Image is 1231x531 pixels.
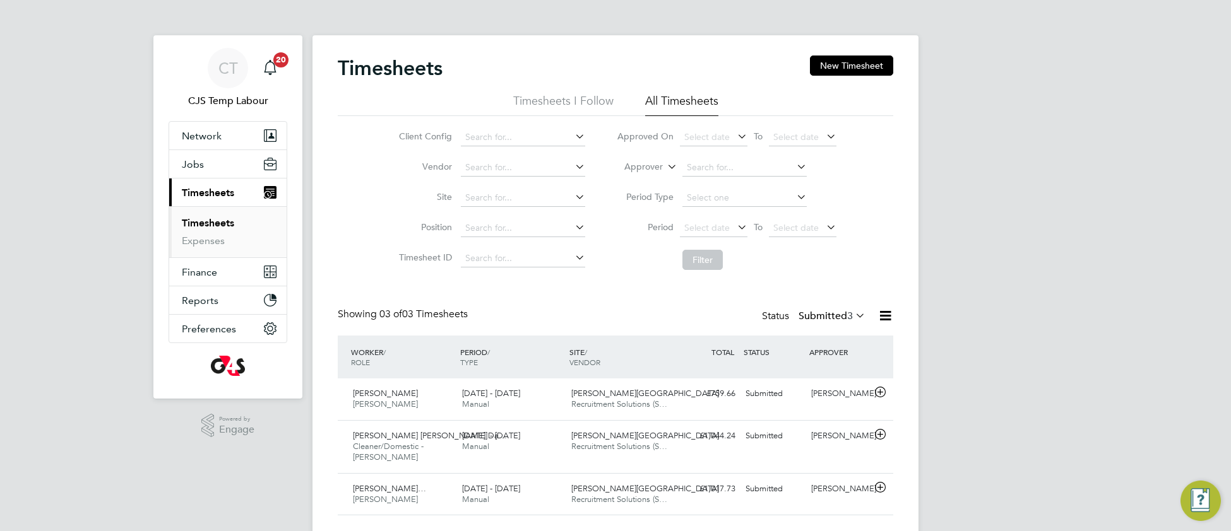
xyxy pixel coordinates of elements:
[566,341,675,373] div: SITE
[169,48,287,108] a: CTCJS Temp Labour
[395,131,452,142] label: Client Config
[461,159,585,177] input: Search for...
[569,357,600,367] span: VENDOR
[169,315,287,342] button: Preferences
[617,131,674,142] label: Approved On
[806,479,872,499] div: [PERSON_NAME]
[740,383,806,404] div: Submitted
[395,161,452,172] label: Vendor
[571,399,667,409] span: Recruitment Solutions (S…
[201,414,255,438] a: Powered byEngage
[457,341,566,373] div: PERIOD
[219,414,254,424] span: Powered by
[211,356,245,376] img: g4s-logo-retina.png
[379,308,402,320] span: 03 of
[571,430,719,441] span: [PERSON_NAME][GEOGRAPHIC_DATA]
[395,221,452,233] label: Position
[675,383,740,404] div: £759.66
[353,494,418,505] span: [PERSON_NAME]
[338,308,470,321] div: Showing
[219,424,254,435] span: Engage
[169,150,287,178] button: Jobs
[348,341,457,373] div: WORKER
[395,191,452,202] label: Site
[462,399,489,409] span: Manual
[353,441,424,462] span: Cleaner/Domestic - [PERSON_NAME]
[182,130,222,142] span: Network
[462,483,520,494] span: [DATE] - [DATE]
[571,494,667,505] span: Recruitment Solutions (S…
[606,161,663,173] label: Approver
[571,388,719,399] span: [PERSON_NAME][GEOGRAPHIC_DATA]
[169,206,287,257] div: Timesheets
[740,479,806,499] div: Submitted
[682,189,807,207] input: Select one
[338,55,443,81] h2: Timesheets
[169,122,287,149] button: Network
[182,266,217,278] span: Finance
[461,250,585,267] input: Search for...
[675,426,740,446] div: £1,044.24
[258,48,283,88] a: 20
[169,93,287,108] span: CJS Temp Labour
[182,158,204,170] span: Jobs
[353,399,418,409] span: [PERSON_NAME]
[218,60,238,76] span: CT
[684,131,730,143] span: Select date
[153,35,302,399] nav: Main navigation
[806,426,872,446] div: [PERSON_NAME]
[273,52,288,67] span: 20
[806,341,872,363] div: APPROVER
[571,483,719,494] span: [PERSON_NAME][GEOGRAPHIC_DATA]
[383,347,386,357] span: /
[762,308,868,325] div: Status
[750,128,766,144] span: To
[461,219,585,237] input: Search for...
[182,295,218,306] span: Reports
[169,258,287,286] button: Finance
[462,430,520,441] span: [DATE] - [DATE]
[461,129,585,146] input: Search for...
[462,388,520,399] span: [DATE] - [DATE]
[847,310,853,322] span: 3
[182,187,234,199] span: Timesheets
[645,93,718,116] li: All Timesheets
[773,131,819,143] span: Select date
[711,347,734,357] span: TOTAL
[513,93,614,116] li: Timesheets I Follow
[740,341,806,363] div: STATUS
[353,483,426,494] span: [PERSON_NAME]…
[571,441,667,452] span: Recruitment Solutions (S…
[799,310,865,322] label: Submitted
[1180,481,1221,521] button: Engage Resource Center
[740,426,806,446] div: Submitted
[169,286,287,314] button: Reports
[379,308,468,320] span: 03 Timesheets
[617,191,674,202] label: Period Type
[353,430,507,441] span: [PERSON_NAME] [PERSON_NAME] Da…
[460,357,478,367] span: TYPE
[810,55,893,76] button: New Timesheet
[773,222,819,233] span: Select date
[169,178,287,206] button: Timesheets
[182,217,234,229] a: Timesheets
[617,221,674,233] label: Period
[487,347,490,357] span: /
[750,219,766,235] span: To
[351,357,370,367] span: ROLE
[182,323,236,335] span: Preferences
[462,494,489,505] span: Manual
[462,441,489,452] span: Manual
[461,189,585,207] input: Search for...
[182,235,225,247] a: Expenses
[675,479,740,499] div: £1,017.73
[682,159,807,177] input: Search for...
[806,383,872,404] div: [PERSON_NAME]
[684,222,730,233] span: Select date
[353,388,418,399] span: [PERSON_NAME]
[682,250,723,270] button: Filter
[169,356,287,376] a: Go to home page
[395,252,452,263] label: Timesheet ID
[585,347,587,357] span: /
